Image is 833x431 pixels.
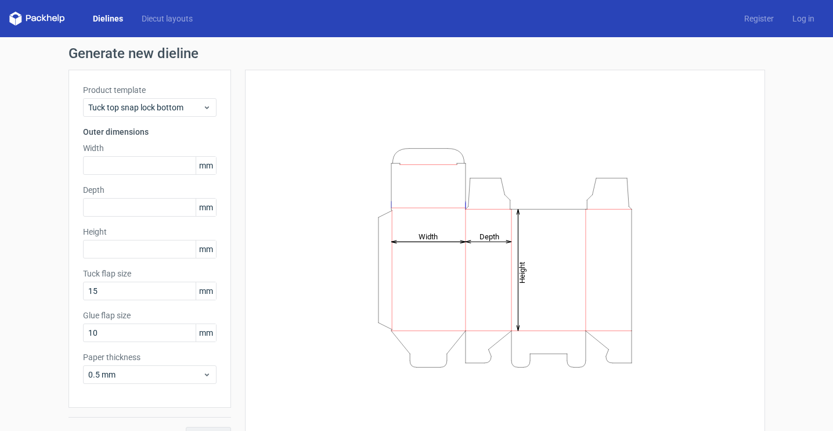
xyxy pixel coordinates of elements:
span: mm [196,324,216,342]
label: Tuck flap size [83,268,217,279]
a: Register [735,13,783,24]
label: Depth [83,184,217,196]
tspan: Depth [479,232,499,240]
a: Dielines [84,13,132,24]
a: Log in [783,13,824,24]
h3: Outer dimensions [83,126,217,138]
span: mm [196,240,216,258]
span: 0.5 mm [88,369,203,380]
span: mm [196,199,216,216]
span: Tuck top snap lock bottom [88,102,203,113]
span: mm [196,282,216,300]
label: Paper thickness [83,351,217,363]
a: Diecut layouts [132,13,202,24]
tspan: Width [418,232,437,240]
label: Glue flap size [83,310,217,321]
span: mm [196,157,216,174]
label: Height [83,226,217,238]
label: Width [83,142,217,154]
h1: Generate new dieline [68,46,765,60]
tspan: Height [518,261,527,283]
label: Product template [83,84,217,96]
